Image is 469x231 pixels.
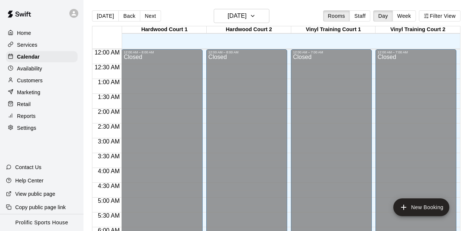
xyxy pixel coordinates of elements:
a: Customers [6,75,78,86]
div: 12:00 AM – 8:00 AM [124,50,200,54]
button: Staff [350,10,371,22]
button: Next [140,10,161,22]
p: Services [17,41,37,49]
button: [DATE] [92,10,119,22]
span: 5:30 AM [96,212,122,219]
span: 2:30 AM [96,123,122,130]
div: 12:00 AM – 8:00 AM [209,50,285,54]
p: Help Center [15,177,43,184]
a: Home [6,27,78,39]
div: Hardwood Court 2 [207,26,291,33]
a: Settings [6,122,78,133]
span: 1:00 AM [96,79,122,85]
p: View public page [15,190,55,198]
a: Marketing [6,87,78,98]
a: Calendar [6,51,78,62]
span: 12:00 AM [93,49,122,56]
a: Retail [6,99,78,110]
button: Back [118,10,140,22]
button: Day [373,10,393,22]
div: 12:00 AM – 7:00 AM [293,50,370,54]
a: Availability [6,63,78,74]
span: 5:00 AM [96,198,122,204]
p: Availability [17,65,42,72]
p: Retail [17,100,31,108]
span: 3:30 AM [96,153,122,159]
p: Marketing [17,89,40,96]
span: 1:30 AM [96,94,122,100]
p: Prolific Sports House [15,219,68,227]
p: Reports [17,112,36,120]
div: Vinyl Training Court 2 [375,26,460,33]
button: add [393,198,449,216]
button: Filter View [419,10,460,22]
p: Copy public page link [15,204,66,211]
button: Week [393,10,416,22]
h6: [DATE] [227,11,246,21]
span: 12:30 AM [93,64,122,70]
p: Contact Us [15,164,42,171]
span: 2:00 AM [96,109,122,115]
span: 4:00 AM [96,168,122,174]
button: [DATE] [214,9,269,23]
span: 3:00 AM [96,138,122,145]
p: Calendar [17,53,40,60]
p: Customers [17,77,43,84]
div: 12:00 AM – 7:00 AM [378,50,454,54]
div: Hardwood Court 1 [122,26,207,33]
span: 4:30 AM [96,183,122,189]
a: Services [6,39,78,50]
a: Reports [6,110,78,122]
p: Home [17,29,31,37]
p: Settings [17,124,36,132]
button: Rooms [323,10,350,22]
div: Vinyl Training Court 1 [291,26,376,33]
